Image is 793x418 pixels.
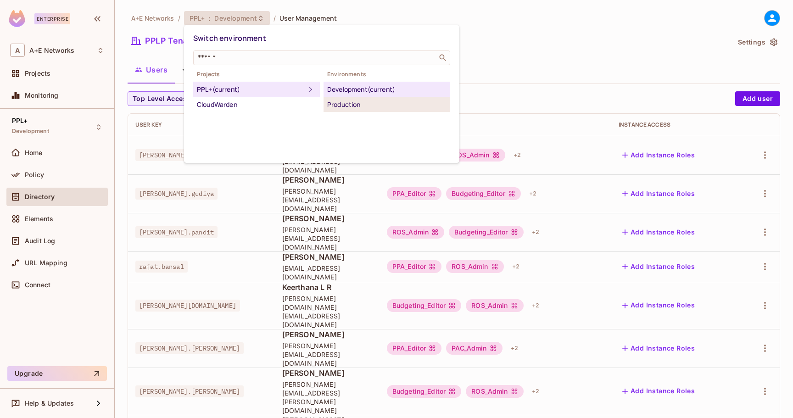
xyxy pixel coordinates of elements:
[197,84,305,95] div: PPL+ (current)
[193,33,266,43] span: Switch environment
[327,84,447,95] div: Development (current)
[327,99,447,110] div: Production
[324,71,450,78] span: Environments
[193,71,320,78] span: Projects
[197,99,316,110] div: CloudWarden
